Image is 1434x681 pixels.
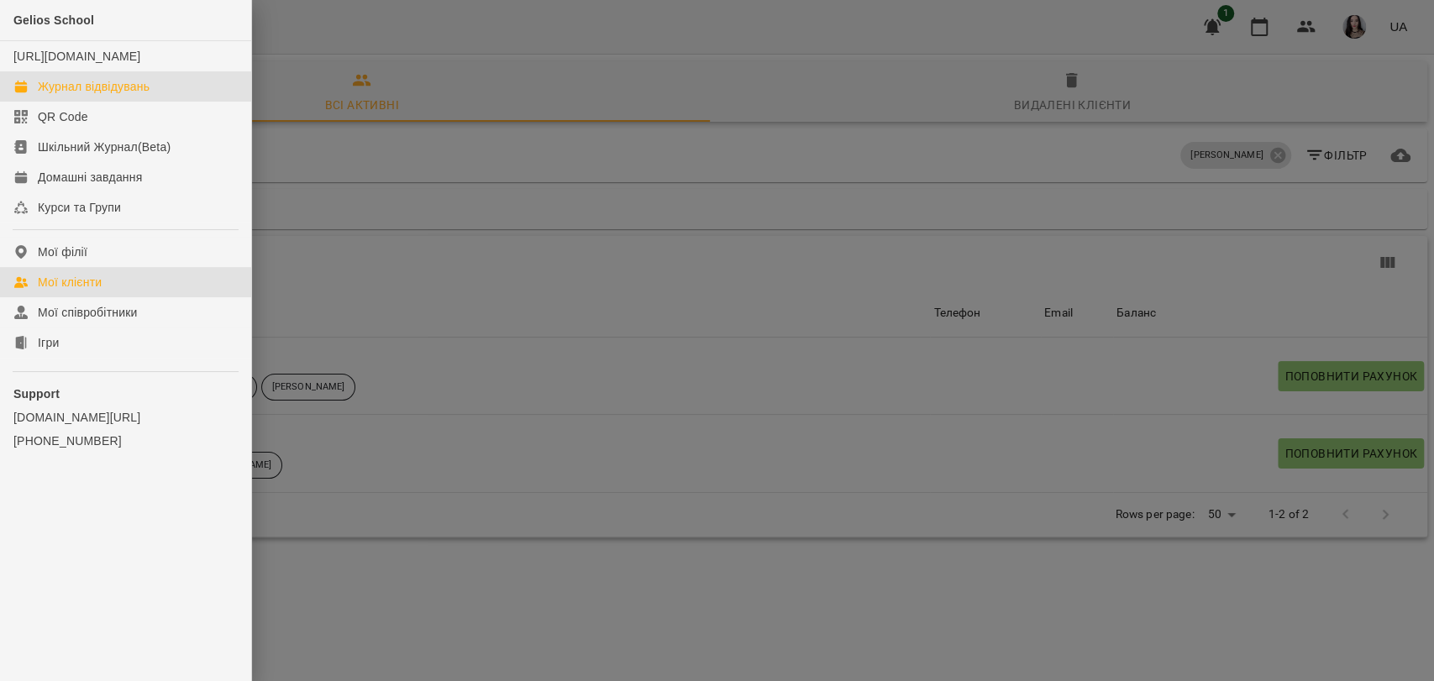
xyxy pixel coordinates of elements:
[38,169,142,186] div: Домашні завдання
[38,199,121,216] div: Курси та Групи
[13,50,140,63] a: [URL][DOMAIN_NAME]
[13,385,238,402] p: Support
[13,432,238,449] a: [PHONE_NUMBER]
[13,13,94,27] span: Gelios School
[38,304,138,321] div: Мої співробітники
[38,139,171,155] div: Шкільний Журнал(Beta)
[38,78,150,95] div: Журнал відвідувань
[38,334,59,351] div: Ігри
[13,409,238,426] a: [DOMAIN_NAME][URL]
[38,274,102,291] div: Мої клієнти
[38,108,88,125] div: QR Code
[38,244,87,260] div: Мої філії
